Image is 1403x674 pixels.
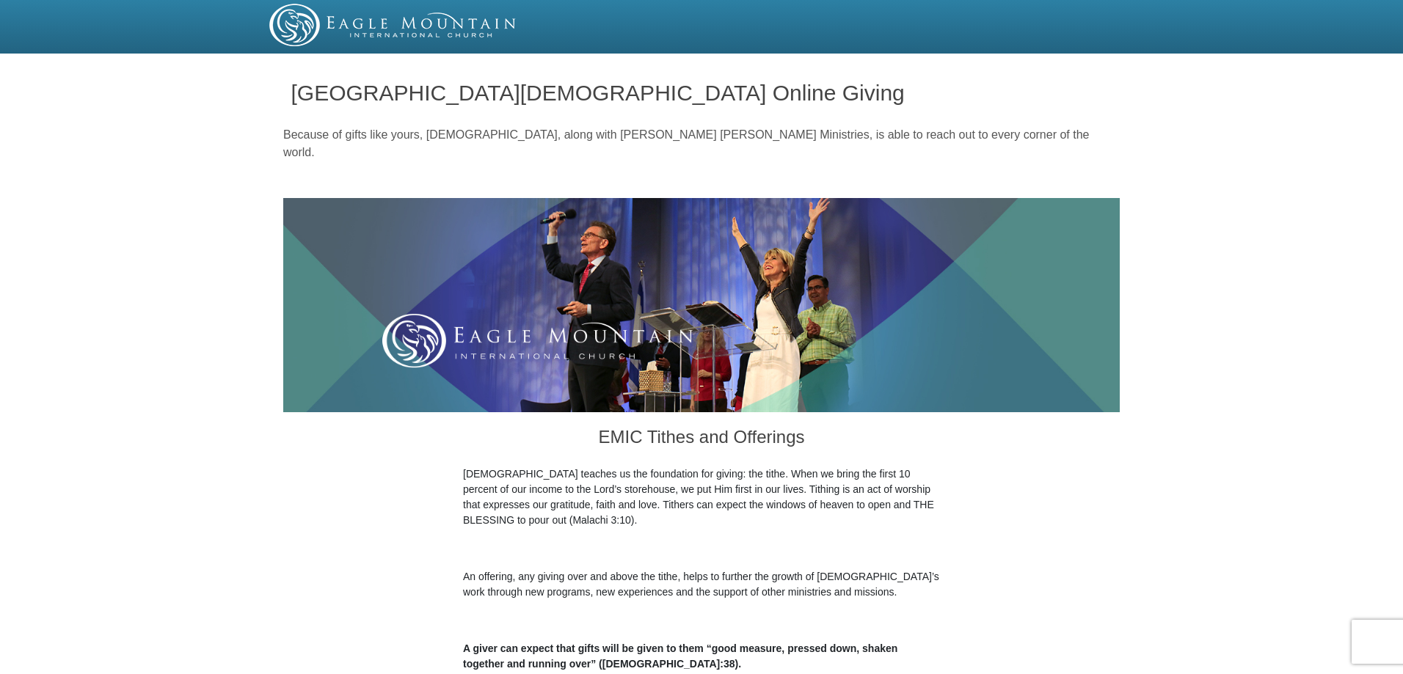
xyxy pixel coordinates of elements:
img: EMIC [269,4,517,46]
h3: EMIC Tithes and Offerings [463,412,940,466]
p: Because of gifts like yours, [DEMOGRAPHIC_DATA], along with [PERSON_NAME] [PERSON_NAME] Ministrie... [283,126,1120,161]
p: [DEMOGRAPHIC_DATA] teaches us the foundation for giving: the tithe. When we bring the first 10 pe... [463,466,940,528]
h1: [GEOGRAPHIC_DATA][DEMOGRAPHIC_DATA] Online Giving [291,81,1112,105]
p: An offering, any giving over and above the tithe, helps to further the growth of [DEMOGRAPHIC_DAT... [463,569,940,600]
b: A giver can expect that gifts will be given to them “good measure, pressed down, shaken together ... [463,642,897,670]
